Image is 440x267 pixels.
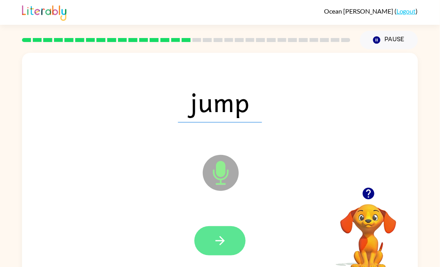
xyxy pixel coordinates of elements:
[22,3,66,21] img: Literably
[360,31,418,49] button: Pause
[324,7,418,15] div: ( )
[324,7,394,15] span: Ocean [PERSON_NAME]
[396,7,416,15] a: Logout
[178,81,262,122] span: jump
